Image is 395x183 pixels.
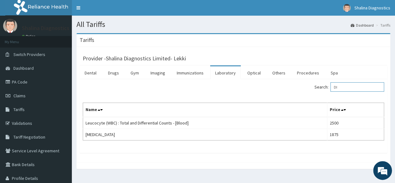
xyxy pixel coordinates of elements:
span: Tariffs [13,107,25,112]
span: Switch Providers [13,52,45,57]
div: Chat with us now [32,35,105,43]
a: Procedures [292,66,324,79]
span: Dashboard [13,65,34,71]
a: Dental [80,66,101,79]
a: Optical [242,66,266,79]
td: Leucocyte (WBC) : Total and Differential Counts - [Blood] [83,117,327,129]
span: Tariff Negotiation [13,134,45,140]
textarea: Type your message and hit 'Enter' [3,119,119,141]
a: Laboratory [210,66,241,79]
div: Minimize live chat window [102,3,117,18]
span: We're online! [36,53,86,116]
th: Name [83,103,327,117]
p: Shalina Diagnostics [22,25,69,31]
a: Gym [126,66,144,79]
a: Others [267,66,290,79]
input: Search: [330,82,384,92]
img: User Image [343,4,351,12]
h1: All Tariffs [77,20,390,28]
img: d_794563401_company_1708531726252_794563401 [12,31,25,47]
td: [MEDICAL_DATA] [83,129,327,140]
img: User Image [3,19,17,33]
li: Tariffs [374,23,390,28]
a: Dashboard [351,23,374,28]
th: Price [327,103,384,117]
a: Spa [326,66,343,79]
span: Shalina Diagnostics [354,5,390,11]
h3: Provider - Shalina Diagnostics Limited- Lekki [83,56,186,61]
a: Immunizations [172,66,209,79]
a: Imaging [146,66,170,79]
td: 2500 [327,117,384,129]
a: Online [22,34,37,38]
span: Claims [13,93,26,99]
td: 1875 [327,129,384,140]
a: Drugs [103,66,124,79]
h3: Tariffs [80,37,94,43]
label: Search: [314,82,384,92]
